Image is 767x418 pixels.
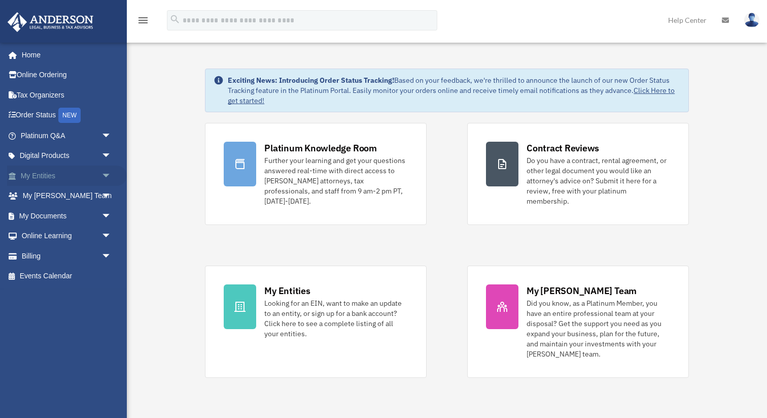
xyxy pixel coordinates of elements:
div: My Entities [264,284,310,297]
a: My Entities Looking for an EIN, want to make an update to an entity, or sign up for a bank accoun... [205,266,427,378]
span: arrow_drop_down [101,246,122,267]
a: My [PERSON_NAME] Teamarrow_drop_down [7,186,127,206]
strong: Exciting News: Introducing Order Status Tracking! [228,76,394,85]
div: Did you know, as a Platinum Member, you have an entire professional team at your disposal? Get th... [527,298,670,359]
div: Based on your feedback, we're thrilled to announce the launch of our new Order Status Tracking fe... [228,75,680,106]
span: arrow_drop_down [101,146,122,167]
a: Billingarrow_drop_down [7,246,127,266]
div: Further your learning and get your questions answered real-time with direct access to [PERSON_NAM... [264,155,408,206]
div: Looking for an EIN, want to make an update to an entity, or sign up for a bank account? Click her... [264,298,408,339]
div: Platinum Knowledge Room [264,142,377,154]
a: Digital Productsarrow_drop_down [7,146,127,166]
a: Click Here to get started! [228,86,675,105]
div: Contract Reviews [527,142,599,154]
span: arrow_drop_down [101,206,122,227]
div: NEW [58,108,81,123]
a: Contract Reviews Do you have a contract, rental agreement, or other legal document you would like... [467,123,689,225]
a: Online Ordering [7,65,127,85]
i: search [169,14,181,25]
a: My Entitiesarrow_drop_down [7,166,127,186]
i: menu [137,14,149,26]
span: arrow_drop_down [101,166,122,186]
div: My [PERSON_NAME] Team [527,284,637,297]
a: My Documentsarrow_drop_down [7,206,127,226]
span: arrow_drop_down [101,125,122,146]
span: arrow_drop_down [101,186,122,207]
a: Order StatusNEW [7,105,127,126]
a: Platinum Knowledge Room Further your learning and get your questions answered real-time with dire... [205,123,427,225]
a: Home [7,45,122,65]
div: Do you have a contract, rental agreement, or other legal document you would like an attorney's ad... [527,155,670,206]
a: My [PERSON_NAME] Team Did you know, as a Platinum Member, you have an entire professional team at... [467,266,689,378]
a: menu [137,18,149,26]
a: Events Calendar [7,266,127,286]
a: Online Learningarrow_drop_down [7,226,127,246]
img: User Pic [744,13,759,27]
a: Platinum Q&Aarrow_drop_down [7,125,127,146]
a: Tax Organizers [7,85,127,105]
img: Anderson Advisors Platinum Portal [5,12,96,32]
span: arrow_drop_down [101,226,122,247]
